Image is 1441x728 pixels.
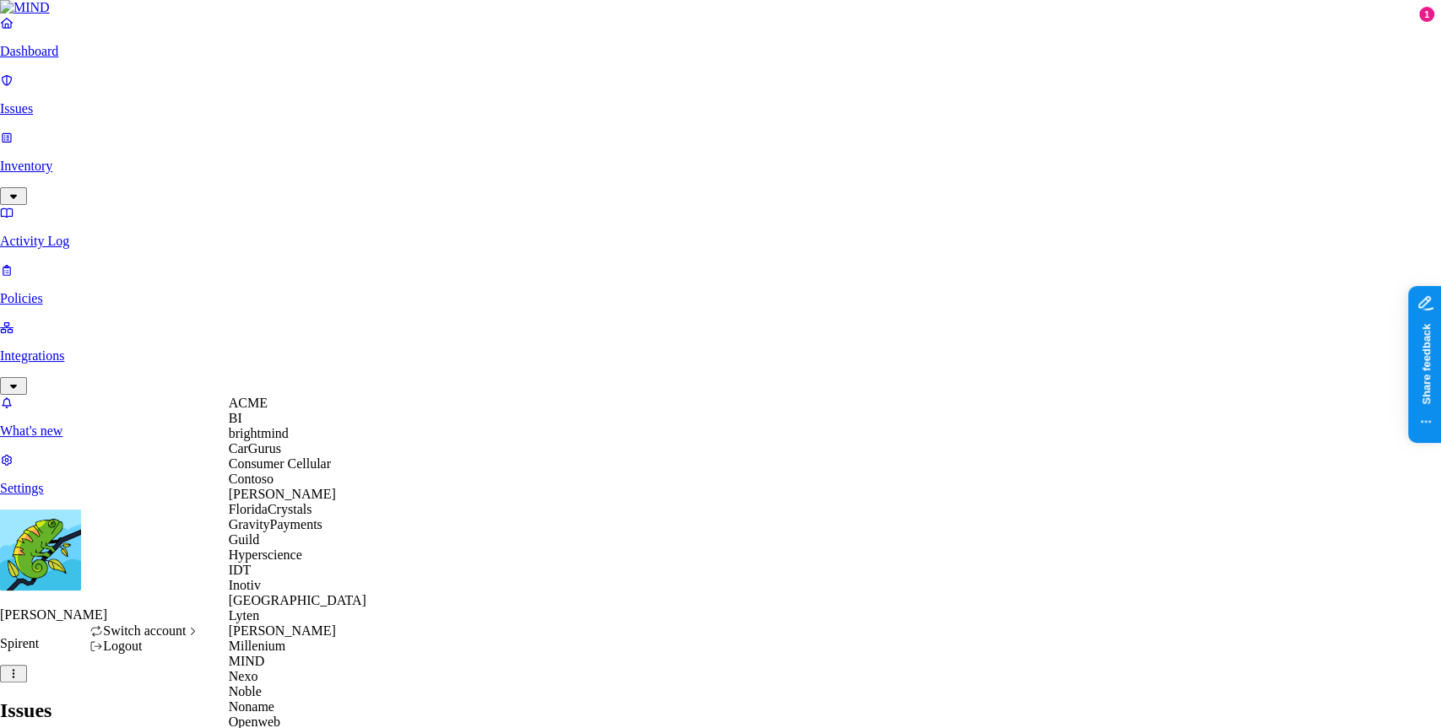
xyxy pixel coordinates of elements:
[229,654,265,668] span: MIND
[229,578,261,592] span: Inotiv
[229,563,252,577] span: IDT
[229,532,259,547] span: Guild
[229,684,262,698] span: Noble
[229,456,331,471] span: Consumer Cellular
[229,441,281,456] span: CarGurus
[229,623,336,638] span: [PERSON_NAME]
[229,669,258,683] span: Nexo
[229,699,274,714] span: Noname
[229,639,286,653] span: Millenium
[229,502,312,516] span: FloridaCrystals
[229,487,336,501] span: [PERSON_NAME]
[229,608,259,623] span: Lyten
[229,517,322,531] span: GravityPayments
[229,411,242,425] span: BI
[89,639,200,654] div: Logout
[229,593,366,607] span: [GEOGRAPHIC_DATA]
[229,472,274,486] span: Contoso
[229,396,268,410] span: ACME
[103,623,186,638] span: Switch account
[229,547,302,562] span: Hyperscience
[229,426,289,440] span: brightmind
